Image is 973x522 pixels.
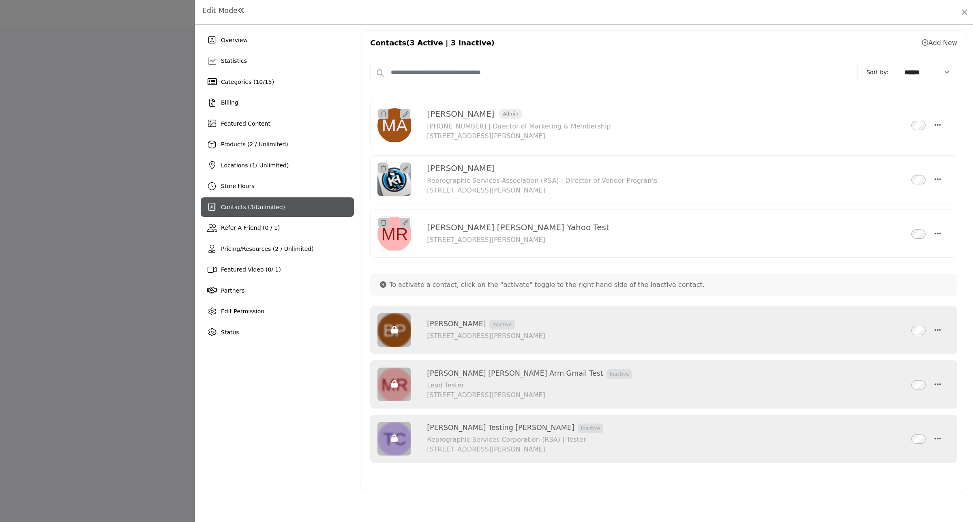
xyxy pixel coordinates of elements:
[930,226,941,242] button: Select Droddown options
[221,246,314,252] span: Pricing/Resources (2 / Unlimited)
[221,183,254,189] span: Store Hours
[400,163,410,173] div: Aspect Ratio:1:1,Size:400x400px
[427,424,603,432] h5: [PERSON_NAME] Testing [PERSON_NAME]
[427,390,632,400] p: [STREET_ADDRESS][PERSON_NAME]
[255,79,263,85] span: 10
[400,218,410,228] div: Aspect Ratio:1:1,Size:400x400px
[866,68,897,77] label: Sort by:
[221,141,288,148] span: Products (2 / Unlimited)
[221,225,280,231] span: Refer A Friend (0 / 1)
[221,79,274,85] span: Categories ( / )
[959,6,970,18] button: Close
[578,424,604,433] span: Inactive
[427,222,609,232] h3: [PERSON_NAME] [PERSON_NAME] Yahoo Test
[221,120,270,127] span: Featured Content
[221,308,264,314] span: Edit Permission
[380,280,834,290] p: To activate a contact, click on the "activate" toggle to the right hand side of the inactive cont...
[377,217,412,251] img: No Contact Logo
[499,109,521,119] span: Admin
[221,99,238,106] span: Billing
[901,65,954,79] select: Default select example
[377,163,412,197] img: No Contact Logo
[406,39,495,47] span: (3 Active | 3 Inactive)
[221,266,281,273] span: Featured Video ( / 1)
[400,109,410,119] div: Aspect Ratio:1:1,Size:400x400px
[370,37,495,48] p: Contacts
[221,58,247,64] span: Statistics
[202,6,245,15] h1: Edit Mode
[427,122,611,131] p: [PHONE_NUMBER] | Director of Marketing & Membership
[377,108,412,143] img: No Contact Logo
[221,204,285,210] span: Contacts ( / )
[427,235,609,245] p: [STREET_ADDRESS][PERSON_NAME]
[427,109,611,119] h3: [PERSON_NAME]
[221,37,248,43] span: Overview
[427,163,657,173] h3: [PERSON_NAME]
[427,131,611,141] p: [STREET_ADDRESS][PERSON_NAME]
[427,435,603,445] p: Reprographic Services Corporation (RSA) | Tester
[221,287,244,294] span: Partners
[255,204,283,210] span: Unlimited
[427,176,657,186] p: Reprographic Services Association (RSA) | Director of Vendor Programs
[221,162,289,169] span: Locations ( / Unlimited)
[427,186,657,195] p: [STREET_ADDRESS][PERSON_NAME]
[221,329,239,336] span: Status
[427,320,545,328] h5: [PERSON_NAME]
[427,369,632,378] h5: [PERSON_NAME] [PERSON_NAME] Arm Gmail Test
[930,117,941,133] button: Select Droddown options
[607,369,632,379] span: Inactive
[427,331,545,341] p: [STREET_ADDRESS][PERSON_NAME]
[427,381,632,390] p: Lead Tester
[930,171,941,188] button: Select Droddown options
[489,320,515,329] span: Inactive
[427,445,603,454] p: [STREET_ADDRESS][PERSON_NAME]
[922,39,957,47] a: Add New
[252,162,255,169] span: 1
[268,266,271,273] span: 0
[265,79,272,85] span: 15
[250,204,254,210] span: 3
